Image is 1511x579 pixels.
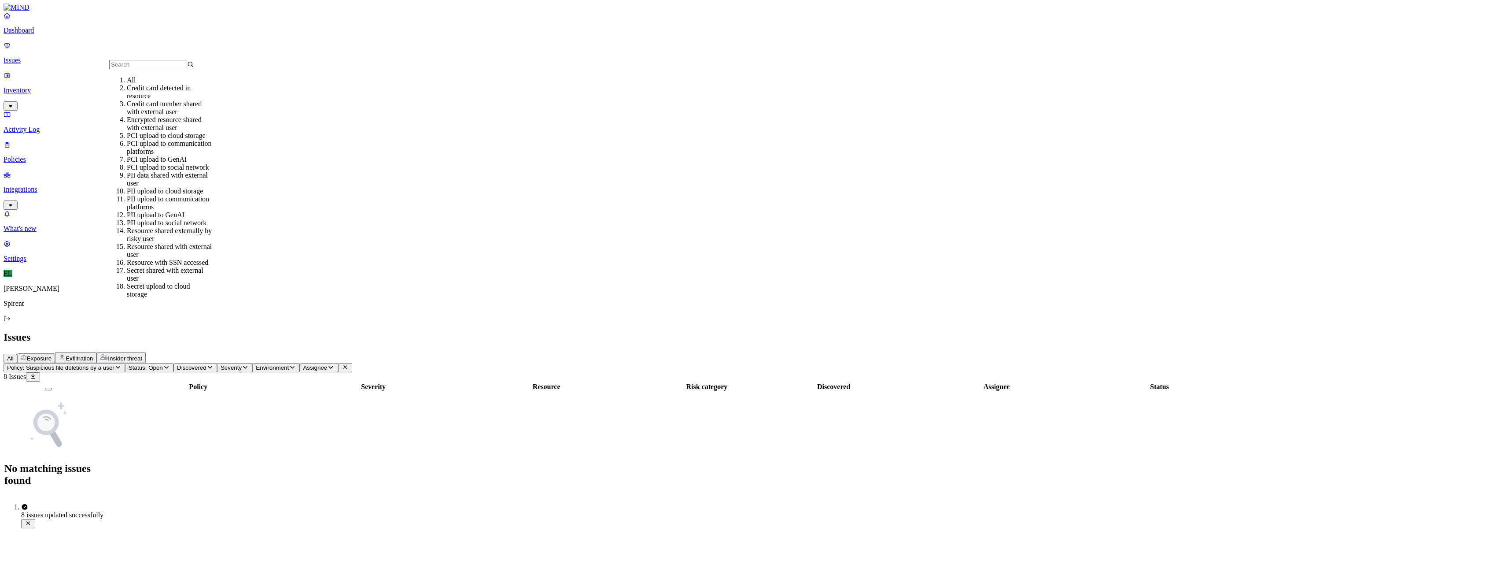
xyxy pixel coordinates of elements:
[4,126,1507,134] p: Activity Log
[256,364,289,371] span: Environment
[127,187,212,195] div: PII upload to cloud storage
[4,463,92,486] h1: No matching issues found
[127,76,212,84] div: All
[22,399,75,452] img: NoSearchResult
[4,373,26,380] span: 8 Issues
[4,4,29,11] img: MIND
[94,383,302,391] div: Policy
[765,383,903,391] div: Discovered
[127,100,212,116] div: Credit card number shared with external user
[4,86,1507,94] p: Inventory
[108,355,142,362] span: Insider threat
[444,383,649,391] div: Resource
[4,240,1507,263] a: Settings
[304,383,442,391] div: Severity
[127,140,212,156] div: PCI upload to communication platforms
[7,364,114,371] span: Policy: Suspicious file deletions by a user
[127,156,212,163] div: PCI upload to GenAI
[4,331,1507,343] h2: Issues
[4,56,1507,64] p: Issues
[127,243,212,259] div: Resource shared with external user
[4,503,1507,528] div: Notifications (F8)
[7,355,14,362] span: All
[127,163,212,171] div: PCI upload to social network
[4,26,1507,34] p: Dashboard
[4,186,1507,193] p: Integrations
[127,227,212,243] div: Resource shared externally by risky user
[4,41,1507,64] a: Issues
[4,285,1507,293] p: [PERSON_NAME]
[127,219,212,227] div: PII upload to social network
[4,156,1507,163] p: Policies
[4,11,1507,34] a: Dashboard
[27,355,52,362] span: Exposure
[109,60,187,69] input: Search
[4,71,1507,109] a: Inventory
[4,300,1507,308] p: Spirent
[127,195,212,211] div: PII upload to communication platforms
[127,171,212,187] div: PII data shared with external user
[66,355,93,362] span: Exfiltration
[4,171,1507,208] a: Integrations
[4,255,1507,263] p: Settings
[127,282,212,298] div: Secret upload to cloud storage
[1091,383,1228,391] div: Status
[4,141,1507,163] a: Policies
[221,364,242,371] span: Severity
[127,116,212,132] div: Encrypted resource shared with external user
[45,388,52,390] button: Select all
[4,210,1507,233] a: What's new
[904,383,1089,391] div: Assignee
[127,132,212,140] div: PCI upload to cloud storage
[651,383,763,391] div: Risk category
[127,267,212,282] div: Secret shared with external user
[127,259,212,267] div: Resource with SSN accessed
[21,511,1507,519] div: 8 issues updated successfully
[127,84,212,100] div: Credit card detected in resource
[4,111,1507,134] a: Activity Log
[4,270,12,277] span: EL
[4,4,1507,11] a: MIND
[127,211,212,219] div: PII upload to GenAI
[4,225,1507,233] p: What's new
[303,364,327,371] span: Assignee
